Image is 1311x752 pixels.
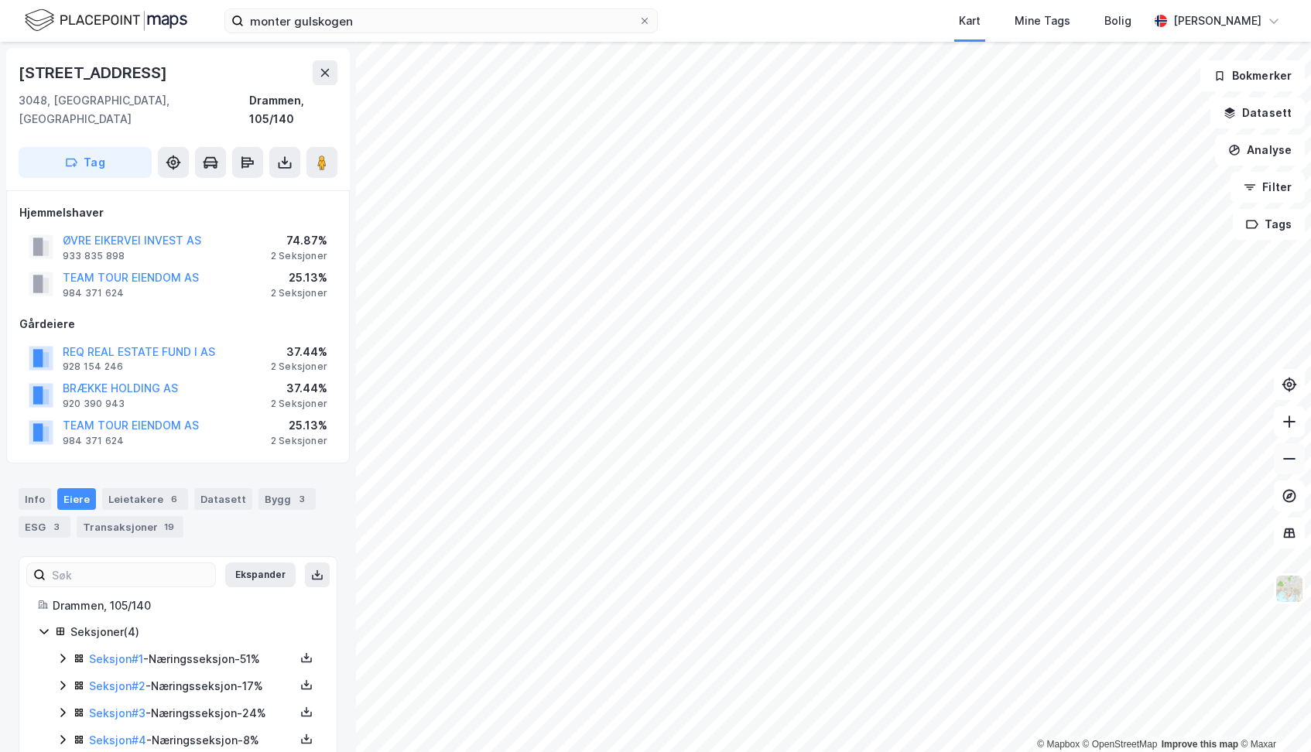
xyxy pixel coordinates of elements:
[89,652,143,665] a: Seksjon#1
[89,733,146,747] a: Seksjon#4
[225,562,296,587] button: Ekspander
[166,491,182,507] div: 6
[49,519,64,535] div: 3
[1275,574,1304,603] img: Z
[19,488,51,510] div: Info
[1215,135,1305,166] button: Analyse
[19,516,70,538] div: ESG
[89,650,295,668] div: - Næringsseksjon - 51%
[271,416,327,435] div: 25.13%
[89,677,295,696] div: - Næringsseksjon - 17%
[1231,172,1305,203] button: Filter
[271,343,327,361] div: 37.44%
[294,491,310,507] div: 3
[271,398,327,410] div: 2 Seksjoner
[77,516,183,538] div: Transaksjoner
[1234,678,1311,752] iframe: Chat Widget
[19,315,337,333] div: Gårdeiere
[271,231,327,250] div: 74.87%
[63,287,124,299] div: 984 371 624
[89,704,295,723] div: - Næringsseksjon - 24%
[1162,739,1238,750] a: Improve this map
[194,488,252,510] div: Datasett
[1200,60,1305,91] button: Bokmerker
[271,268,327,287] div: 25.13%
[57,488,96,510] div: Eiere
[19,91,249,128] div: 3048, [GEOGRAPHIC_DATA], [GEOGRAPHIC_DATA]
[1210,97,1305,128] button: Datasett
[19,147,152,178] button: Tag
[1173,12,1261,30] div: [PERSON_NAME]
[959,12,981,30] div: Kart
[63,398,125,410] div: 920 390 943
[1037,739,1080,750] a: Mapbox
[271,379,327,398] div: 37.44%
[19,60,170,85] div: [STREET_ADDRESS]
[63,361,123,373] div: 928 154 246
[63,250,125,262] div: 933 835 898
[1234,678,1311,752] div: Kontrollprogram for chat
[53,596,318,615] div: Drammen, 105/140
[258,488,316,510] div: Bygg
[1233,209,1305,240] button: Tags
[161,519,177,535] div: 19
[1104,12,1131,30] div: Bolig
[244,9,638,32] input: Søk på adresse, matrikkel, gårdeiere, leietakere eller personer
[271,361,327,373] div: 2 Seksjoner
[70,623,318,641] div: Seksjoner ( 4 )
[89,679,145,692] a: Seksjon#2
[19,203,337,222] div: Hjemmelshaver
[249,91,337,128] div: Drammen, 105/140
[1083,739,1158,750] a: OpenStreetMap
[63,435,124,447] div: 984 371 624
[271,435,327,447] div: 2 Seksjoner
[1015,12,1070,30] div: Mine Tags
[46,563,215,586] input: Søk
[271,250,327,262] div: 2 Seksjoner
[25,7,187,34] img: logo.f888ab2527a4732fd821a326f86c7f29.svg
[271,287,327,299] div: 2 Seksjoner
[102,488,188,510] div: Leietakere
[89,706,145,720] a: Seksjon#3
[89,731,295,750] div: - Næringsseksjon - 8%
